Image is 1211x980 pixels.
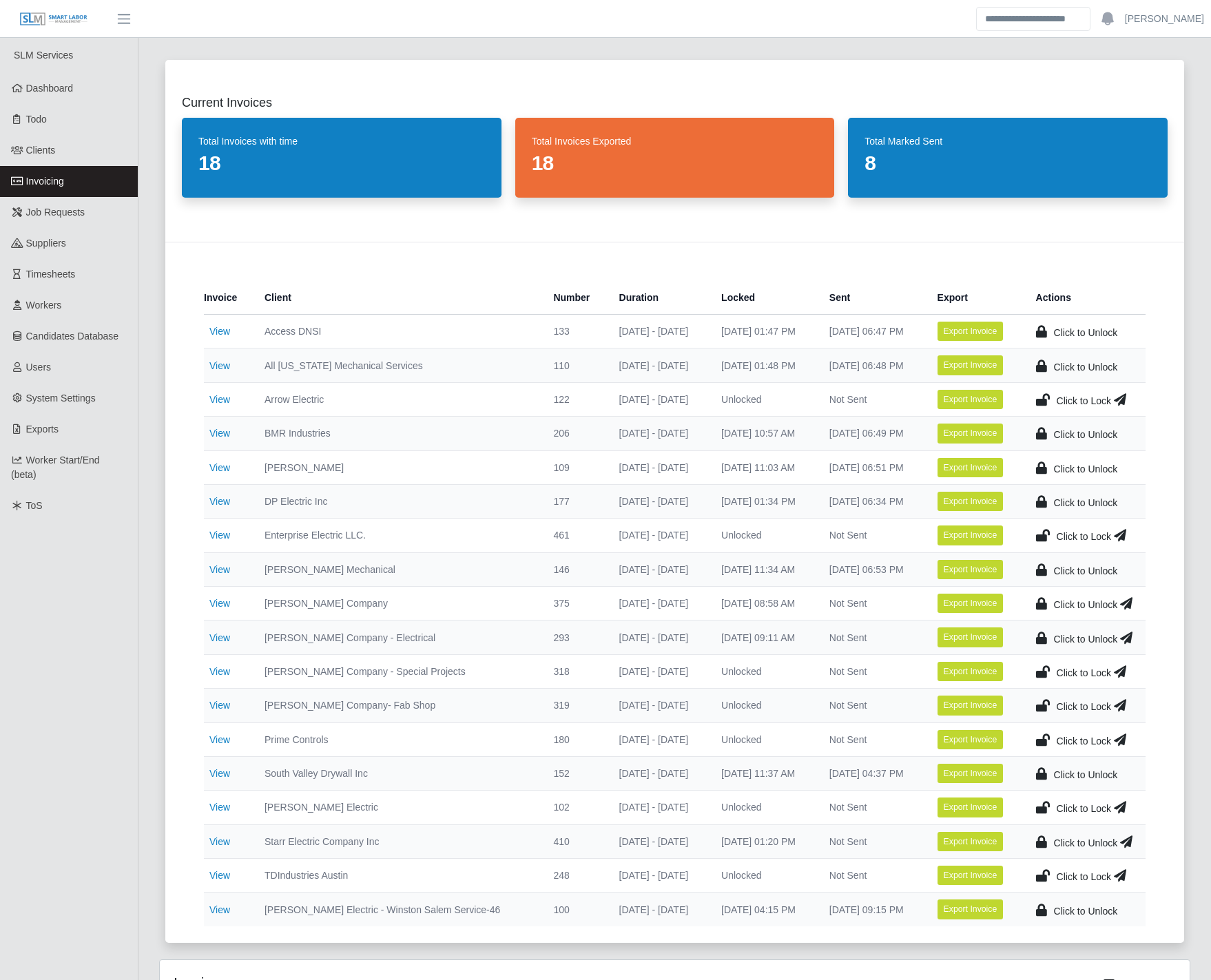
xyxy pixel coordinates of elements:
td: [DATE] - [DATE] [608,824,711,858]
td: [DATE] - [DATE] [608,315,711,348]
button: Export Invoice [938,492,1004,511]
dd: 18 [198,151,485,176]
a: View [209,428,230,439]
span: Click to Unlock [1054,634,1118,645]
img: SLM Logo [19,12,88,27]
span: Click to Lock [1057,667,1111,678]
td: Not Sent [818,859,927,893]
td: Not Sent [818,791,927,824]
span: Click to Unlock [1054,769,1118,780]
td: Unlocked [710,654,818,688]
span: Click to Unlock [1054,599,1118,610]
td: [DATE] - [DATE] [608,552,711,586]
td: [PERSON_NAME] Company [253,587,542,621]
th: Export [927,281,1025,315]
span: Candidates Database [26,331,119,342]
td: [PERSON_NAME] Company- Fab Shop [253,689,542,722]
td: [DATE] - [DATE] [608,654,711,688]
a: View [209,802,230,813]
td: Arrow Electric [253,382,542,416]
td: 152 [542,756,608,790]
span: Click to Unlock [1054,327,1118,338]
a: View [209,326,230,337]
td: [DATE] 06:47 PM [818,315,927,348]
button: Export Invoice [938,424,1004,443]
span: Click to Lock [1057,531,1111,542]
td: 133 [542,315,608,348]
td: [DATE] 01:20 PM [710,824,818,858]
td: [DATE] - [DATE] [608,722,711,756]
a: View [209,700,230,711]
td: [DATE] - [DATE] [608,587,711,621]
input: Search [976,7,1090,31]
td: [DATE] - [DATE] [608,450,711,484]
dt: Total Invoices Exported [532,134,818,148]
button: Export Invoice [938,730,1004,749]
a: View [209,530,230,541]
span: Users [26,362,52,373]
td: Enterprise Electric LLC. [253,519,542,552]
td: [DATE] 06:34 PM [818,484,927,518]
td: South Valley Drywall Inc [253,756,542,790]
td: [DATE] 01:47 PM [710,315,818,348]
button: Export Invoice [938,696,1004,715]
td: [DATE] 01:48 PM [710,348,818,382]
td: [PERSON_NAME] Electric - Winston Salem Service-46 [253,893,542,926]
td: [DATE] 04:37 PM [818,756,927,790]
span: Todo [26,114,47,125]
dd: 18 [532,151,818,176]
td: Unlocked [710,859,818,893]
td: Access DNSI [253,315,542,348]
td: 410 [542,824,608,858]
th: Invoice [204,281,253,315]
a: View [209,496,230,507]
h2: Current Invoices [182,93,1168,112]
span: Clients [26,145,56,156]
a: View [209,734,230,745]
td: DP Electric Inc [253,484,542,518]
td: All [US_STATE] Mechanical Services [253,348,542,382]
span: Click to Unlock [1054,463,1118,475]
span: Job Requests [26,207,85,218]
span: Click to Unlock [1054,429,1118,440]
td: 319 [542,689,608,722]
td: BMR Industries [253,417,542,450]
td: TDIndustries Austin [253,859,542,893]
td: [DATE] 08:58 AM [710,587,818,621]
th: Actions [1025,281,1146,315]
td: 461 [542,519,608,552]
span: SLM Services [14,50,73,61]
td: 248 [542,859,608,893]
button: Export Invoice [938,662,1004,681]
td: Unlocked [710,791,818,824]
a: View [209,632,230,643]
td: Prime Controls [253,722,542,756]
td: [DATE] - [DATE] [608,893,711,926]
td: [DATE] - [DATE] [608,417,711,450]
td: 177 [542,484,608,518]
button: Export Invoice [938,594,1004,613]
span: Click to Lock [1057,871,1111,882]
td: Not Sent [818,824,927,858]
td: [DATE] - [DATE] [608,859,711,893]
a: View [209,360,230,371]
td: 180 [542,722,608,756]
a: View [209,462,230,473]
a: View [209,598,230,609]
td: Not Sent [818,587,927,621]
td: [PERSON_NAME] Company - Electrical [253,621,542,654]
td: 375 [542,587,608,621]
a: View [209,564,230,575]
td: 102 [542,791,608,824]
td: [DATE] 06:48 PM [818,348,927,382]
td: [DATE] - [DATE] [608,689,711,722]
td: [DATE] 06:49 PM [818,417,927,450]
button: Export Invoice [938,832,1004,851]
th: Locked [710,281,818,315]
td: [DATE] - [DATE] [608,382,711,416]
span: Workers [26,300,62,311]
td: Not Sent [818,689,927,722]
td: 122 [542,382,608,416]
dt: Total Marked Sent [865,134,1151,148]
td: Not Sent [818,654,927,688]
